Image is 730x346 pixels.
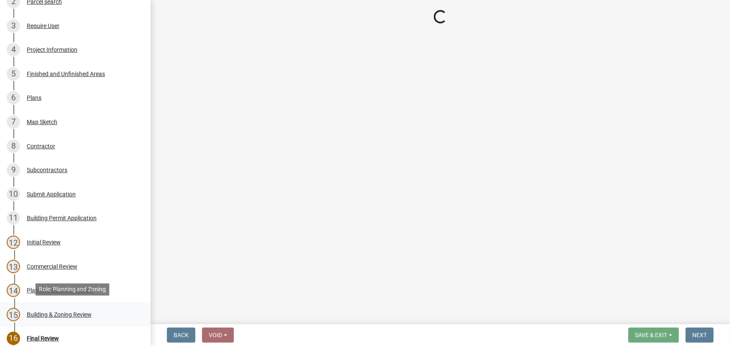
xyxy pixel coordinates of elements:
[7,332,20,345] div: 16
[7,163,20,177] div: 9
[7,115,20,129] div: 7
[27,23,59,29] div: Require User
[27,264,77,270] div: Commercial Review
[167,328,195,343] button: Back
[27,312,92,318] div: Building & Zoning Review
[202,328,234,343] button: Void
[7,260,20,273] div: 13
[7,140,20,153] div: 8
[692,332,707,338] span: Next
[27,143,55,149] div: Contractor
[7,91,20,104] div: 6
[27,167,67,173] div: Subcontractors
[7,211,20,225] div: 11
[7,308,20,321] div: 15
[7,236,20,249] div: 12
[27,287,94,293] div: Planning & Zoning Review
[686,328,714,343] button: Next
[27,71,105,77] div: Finished and Unfinished Areas
[7,43,20,56] div: 4
[36,283,110,295] div: Role: Planning and Zoning
[7,19,20,33] div: 3
[635,332,667,338] span: Save & Exit
[27,215,97,221] div: Building Permit Application
[27,336,59,341] div: Final Review
[27,119,57,125] div: Map Sketch
[174,332,189,338] span: Back
[628,328,679,343] button: Save & Exit
[27,239,61,245] div: Initial Review
[27,47,77,53] div: Project Information
[209,332,222,338] span: Void
[27,95,41,101] div: Plans
[7,67,20,81] div: 5
[7,188,20,201] div: 10
[27,191,76,197] div: Submit Application
[7,284,20,297] div: 14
